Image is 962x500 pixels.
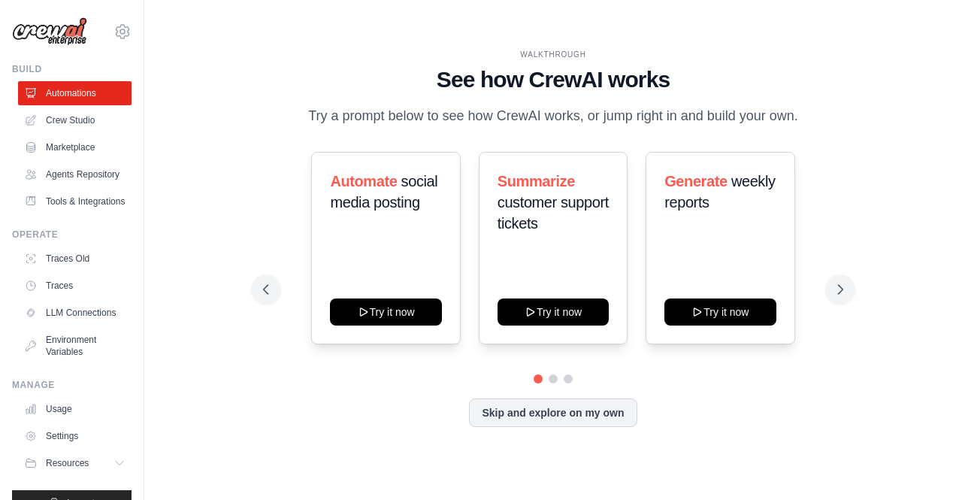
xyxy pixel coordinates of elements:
[18,189,132,214] a: Tools & Integrations
[469,398,637,427] button: Skip and explore on my own
[330,298,441,326] button: Try it now
[498,298,609,326] button: Try it now
[498,194,609,232] span: customer support tickets
[18,81,132,105] a: Automations
[18,301,132,325] a: LLM Connections
[12,17,87,46] img: Logo
[18,328,132,364] a: Environment Variables
[12,63,132,75] div: Build
[12,229,132,241] div: Operate
[18,451,132,475] button: Resources
[263,49,843,60] div: WALKTHROUGH
[18,274,132,298] a: Traces
[18,397,132,421] a: Usage
[330,173,437,211] span: social media posting
[18,135,132,159] a: Marketplace
[664,173,775,211] span: weekly reports
[46,457,89,469] span: Resources
[664,298,776,326] button: Try it now
[330,173,397,189] span: Automate
[18,162,132,186] a: Agents Repository
[18,108,132,132] a: Crew Studio
[664,173,728,189] span: Generate
[18,247,132,271] a: Traces Old
[12,379,132,391] div: Manage
[18,424,132,448] a: Settings
[301,105,806,127] p: Try a prompt below to see how CrewAI works, or jump right in and build your own.
[263,66,843,93] h1: See how CrewAI works
[498,173,575,189] span: Summarize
